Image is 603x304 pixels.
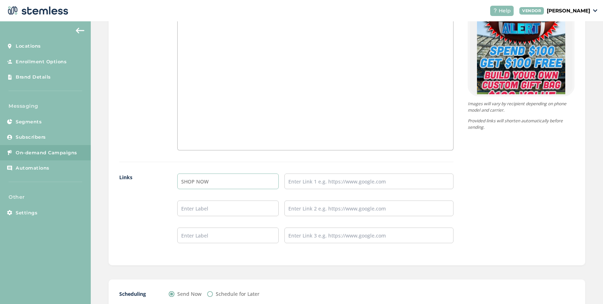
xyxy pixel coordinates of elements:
p: [PERSON_NAME] [547,7,590,15]
span: Subscribers [16,134,46,141]
span: Enrollment Options [16,58,67,65]
p: Images will vary by recipient depending on phone model and carrier. [468,101,575,113]
span: Segments [16,118,42,126]
span: Locations [16,43,41,50]
iframe: Chat Widget [567,270,603,304]
img: icon-arrow-back-accent-c549486e.svg [76,28,84,33]
p: Provided links will shorten automatically before sending. [468,118,575,130]
input: Enter Label [177,228,279,243]
span: Brand Details [16,74,51,81]
input: Enter Link 3 e.g. https://www.google.com [284,228,453,243]
input: Enter Label [177,201,279,216]
div: VENDOR [519,7,544,15]
label: Scheduling [119,290,154,298]
span: On-demand Campaigns [16,149,77,156]
label: Links [119,174,163,255]
span: Help [499,7,511,15]
img: logo-dark-0685b13c.svg [6,4,68,18]
input: Enter Link 1 e.g. https://www.google.com [284,174,453,189]
input: Enter Link 2 e.g. https://www.google.com [284,201,453,216]
span: Automations [16,165,49,172]
input: Enter Label [177,174,279,189]
span: Settings [16,209,37,217]
img: icon_down-arrow-small-66adaf34.svg [593,9,597,12]
label: Schedule for Later [216,290,259,298]
label: Send Now [177,290,201,298]
img: icon-help-white-03924b79.svg [493,9,497,13]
